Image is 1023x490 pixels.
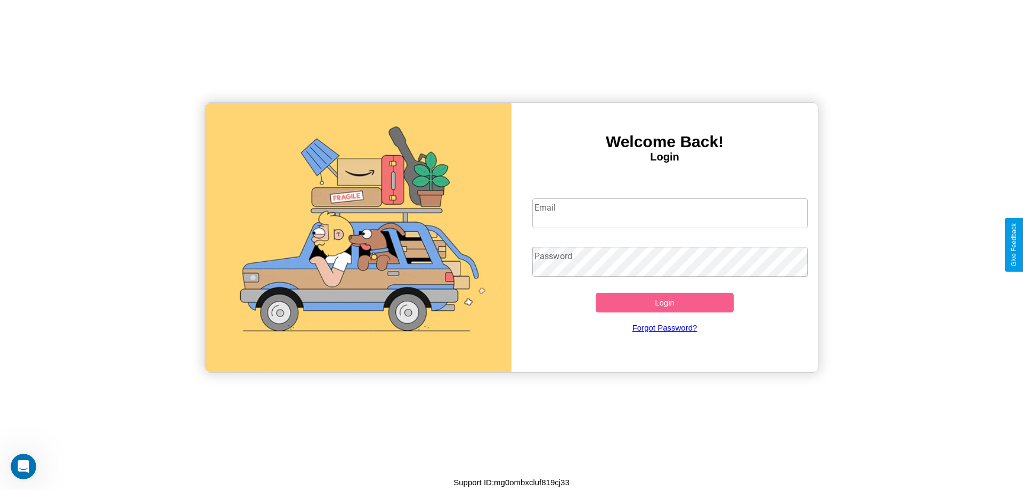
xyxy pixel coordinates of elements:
p: Support ID: mg0ombxcluf819cj33 [453,475,570,489]
img: gif [205,103,511,372]
a: Forgot Password? [527,312,803,343]
h4: Login [511,151,818,163]
iframe: Intercom live chat [11,454,36,479]
h3: Welcome Back! [511,133,818,151]
div: Give Feedback [1010,223,1018,267]
button: Login [596,293,734,312]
